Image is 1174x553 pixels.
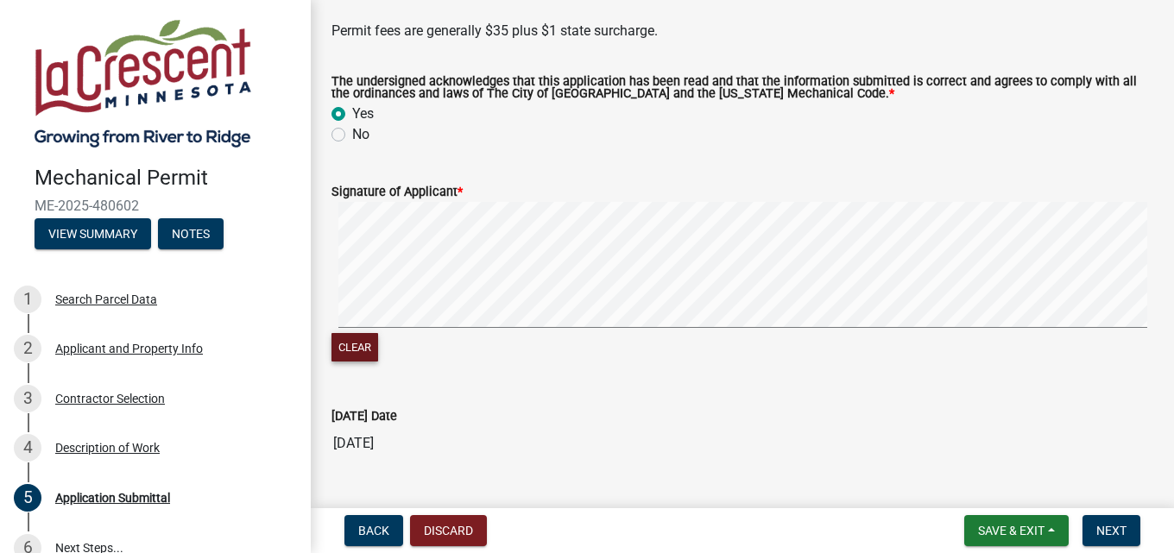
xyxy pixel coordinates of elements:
div: Application Submittal [55,492,170,504]
div: 1 [14,286,41,313]
div: Description of Work [55,442,160,454]
span: Back [358,524,389,537]
div: Search Parcel Data [55,293,157,305]
button: Back [344,515,403,546]
label: Yes [352,104,374,124]
img: City of La Crescent, Minnesota [35,18,251,148]
label: Signature of Applicant [331,186,463,198]
div: Contractor Selection [55,393,165,405]
button: Discard [410,515,487,546]
button: Notes [158,218,224,249]
label: [DATE] Date [331,411,397,423]
div: 5 [14,484,41,512]
span: Save & Exit [978,524,1045,537]
button: View Summary [35,218,151,249]
button: Clear [331,333,378,361]
wm-modal-confirm: Summary [35,228,151,242]
h4: Mechanical Permit [35,166,297,191]
div: 2 [14,335,41,362]
div: 4 [14,434,41,462]
span: ME-2025-480602 [35,198,276,214]
label: No [352,124,369,145]
wm-modal-confirm: Notes [158,228,224,242]
span: Next [1096,524,1127,537]
button: Save & Exit [964,515,1069,546]
div: Applicant and Property Info [55,342,203,355]
label: The undersigned acknowledges that this application has been read and that the information submitt... [331,76,1153,101]
button: Next [1082,515,1140,546]
div: 3 [14,385,41,412]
